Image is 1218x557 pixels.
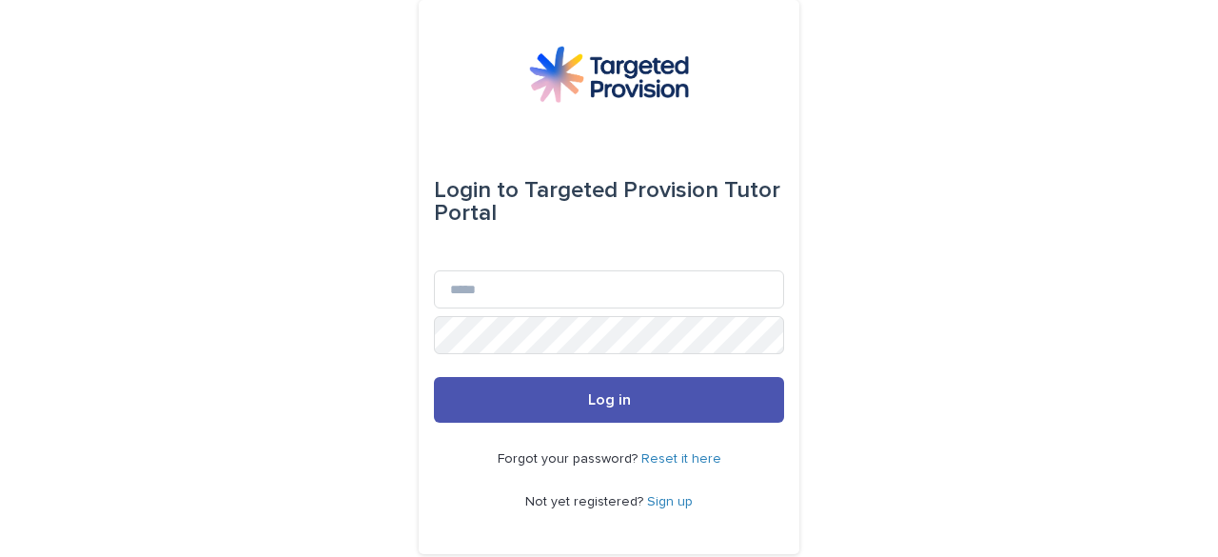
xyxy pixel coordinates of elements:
span: Log in [588,392,631,408]
span: Not yet registered? [525,495,647,508]
a: Sign up [647,495,693,508]
a: Reset it here [641,452,721,466]
span: Forgot your password? [498,452,641,466]
span: Login to [434,179,519,202]
div: Targeted Provision Tutor Portal [434,164,784,240]
button: Log in [434,377,784,423]
img: M5nRWzHhSzIhMunXDL62 [529,46,689,103]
